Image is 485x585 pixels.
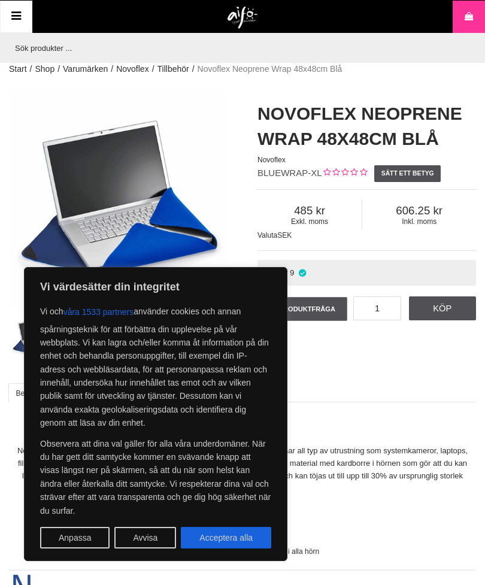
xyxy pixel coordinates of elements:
[266,268,288,277] span: I lager
[9,63,27,75] a: Start
[40,527,110,548] button: Anpassa
[409,296,477,320] a: Köp
[277,231,292,240] span: SEK
[40,280,271,294] p: Vi värdesätter din integritet
[257,156,286,164] span: Novoflex
[362,217,476,226] span: Inkl. moms
[198,63,342,75] span: Novoflex Neoprene Wrap 48x48cm Blå
[9,445,476,482] p: Novoflex Neopren Wrap XL 48x48cm är ett smart och flexibelt skydd som passar all typ av utrustnin...
[35,63,54,75] a: Shop
[57,63,60,75] span: /
[228,7,258,29] img: logo.png
[257,231,277,240] span: Valuta
[30,63,32,75] span: /
[10,311,61,362] img: Novoflex Neoprene Wrap 48x48cm Blå
[157,63,189,75] a: Tillbehör
[297,268,307,277] i: I lager
[40,301,271,430] p: Vi och använder cookies och annan spårningsteknik för att förbättra din upplevelse på vår webbpla...
[9,422,476,437] h2: Beskrivning
[257,217,362,226] span: Exkl. moms
[192,63,195,75] span: /
[152,63,154,75] span: /
[24,267,287,561] div: Vi värdesätter din integritet
[9,33,470,63] input: Sök produkter ...
[257,168,322,178] span: BLUEWRAP-XL
[290,268,294,277] span: 9
[63,63,108,75] a: Varumärken
[257,297,347,321] a: Produktfråga
[362,204,476,217] span: 606.25
[9,495,476,507] h4: Specifikationer
[374,165,441,182] a: Sätt ett betyg
[257,101,476,151] h1: Novoflex Neoprene Wrap 48x48cm Blå
[63,301,134,323] button: våra 1533 partners
[111,63,113,75] span: /
[114,527,176,548] button: Avvisa
[116,63,148,75] a: Novoflex
[40,437,271,517] p: Observera att dina val gäller för alla våra underdomäner. När du har gett ditt samtycke kommer en...
[322,167,367,180] div: Kundbetyg: 0
[257,204,362,217] span: 485
[8,383,60,402] a: Beskrivning
[181,527,271,548] button: Acceptera alla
